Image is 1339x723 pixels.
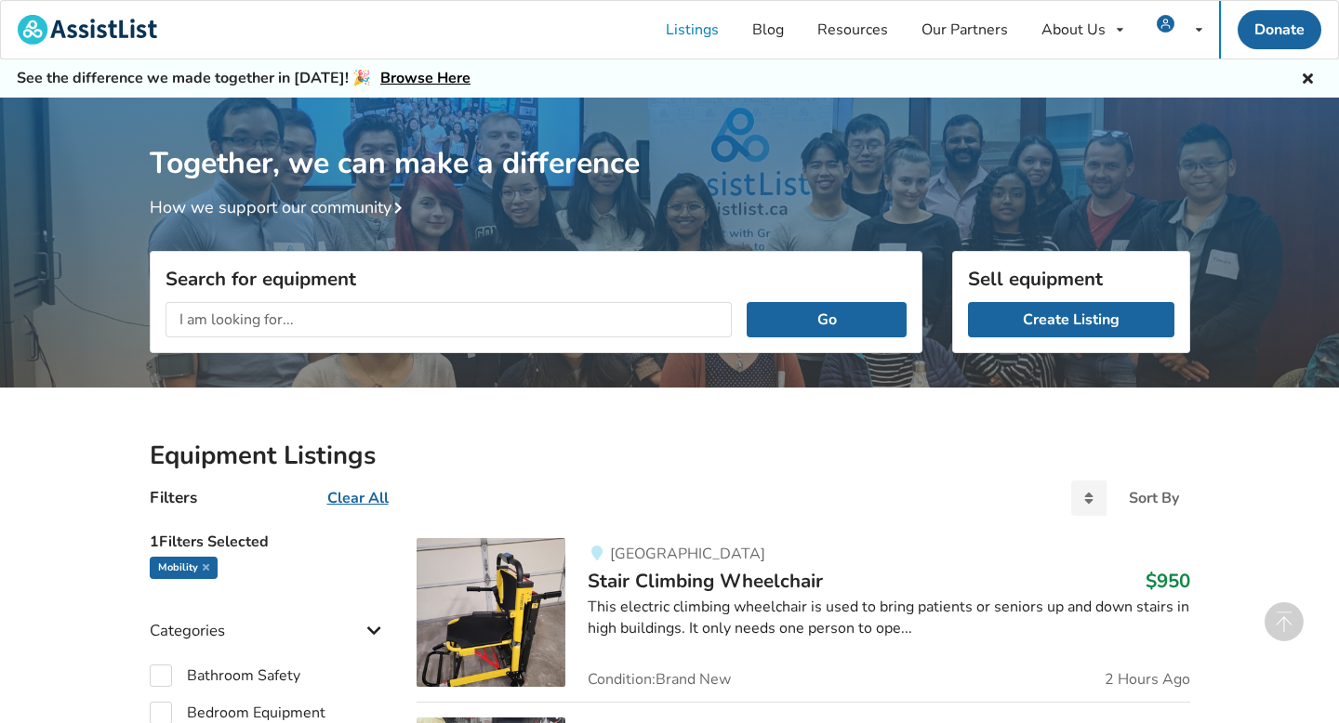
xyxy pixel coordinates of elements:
div: Sort By [1129,491,1179,506]
a: Donate [1238,10,1321,49]
input: I am looking for... [166,302,733,337]
h3: Sell equipment [968,267,1174,291]
a: Create Listing [968,302,1174,337]
a: Our Partners [905,1,1025,59]
span: 2 Hours Ago [1105,672,1190,687]
u: Clear All [327,488,389,508]
h2: Equipment Listings [150,440,1190,472]
img: assistlist-logo [18,15,157,45]
a: Listings [649,1,736,59]
h3: $950 [1146,569,1190,593]
span: [GEOGRAPHIC_DATA] [610,544,765,564]
div: This electric climbing wheelchair is used to bring patients or seniors up and down stairs in high... [588,597,1189,639]
span: Condition: Brand New [588,672,731,687]
a: How we support our community [150,196,410,218]
a: Blog [736,1,801,59]
span: Stair Climbing Wheelchair [588,568,823,594]
img: user icon [1157,15,1174,33]
div: Categories [150,584,388,650]
h5: 1 Filters Selected [150,523,388,557]
div: Mobility [150,557,218,579]
h5: See the difference we made together in [DATE]! 🎉 [17,69,471,88]
label: Bathroom Safety [150,664,300,687]
a: mobility-stair climbing wheelchair[GEOGRAPHIC_DATA]Stair Climbing Wheelchair$950This electric cli... [417,538,1189,702]
a: Browse Here [380,68,471,88]
button: Go [747,302,906,337]
a: Resources [801,1,905,59]
h1: Together, we can make a difference [150,98,1190,182]
div: About Us [1041,22,1106,37]
img: mobility-stair climbing wheelchair [417,538,565,687]
h3: Search for equipment [166,267,907,291]
h4: Filters [150,487,197,508]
